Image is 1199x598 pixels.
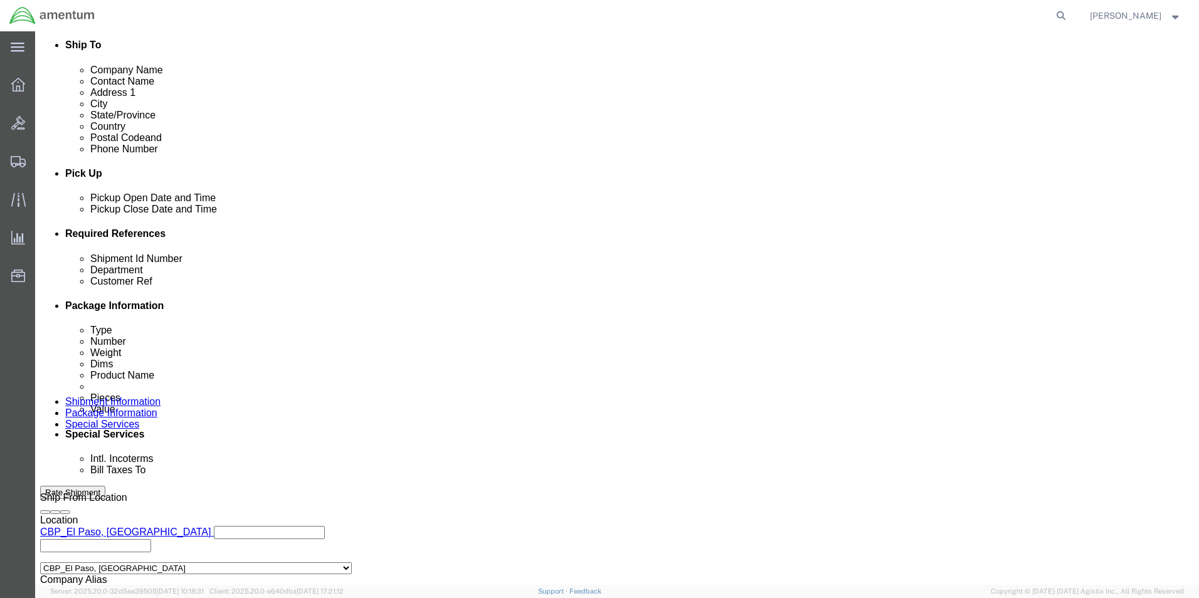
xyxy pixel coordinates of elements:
span: [DATE] 17:21:12 [297,587,344,595]
a: Support [538,587,569,595]
button: [PERSON_NAME] [1089,8,1182,23]
span: Server: 2025.20.0-32d5ea39505 [50,587,204,595]
span: [DATE] 10:18:31 [157,587,204,595]
img: logo [9,6,95,25]
iframe: FS Legacy Container [35,31,1199,585]
a: Feedback [569,587,601,595]
span: Client: 2025.20.0-e640dba [209,587,344,595]
span: Charles Serrano [1090,9,1161,23]
span: Copyright © [DATE]-[DATE] Agistix Inc., All Rights Reserved [991,586,1184,597]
